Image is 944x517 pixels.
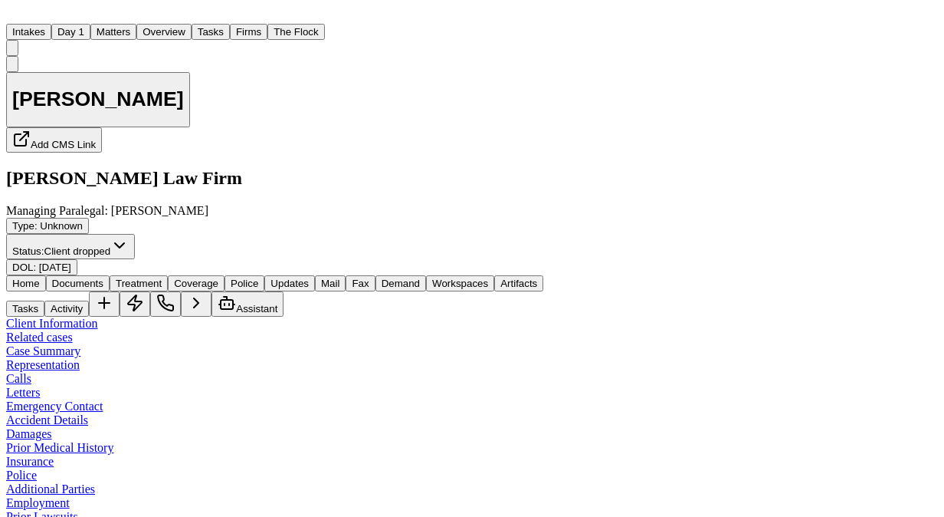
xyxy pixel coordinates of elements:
button: Matters [90,24,136,40]
span: Coverage [174,278,218,289]
button: Tasks [192,24,230,40]
button: Edit DOL: 2025-09-22 [6,259,77,275]
a: Firms [230,25,267,38]
img: Finch Logo [6,6,25,21]
span: DOL : [12,262,36,273]
button: Make a Call [150,291,181,317]
span: Police [231,278,258,289]
span: Demand [382,278,420,289]
button: Change status from Client dropped [6,234,135,259]
button: The Flock [267,24,325,40]
button: Activity [44,301,89,317]
button: Overview [136,24,192,40]
button: Edit matter name [6,72,190,128]
a: Additional Parties [6,482,95,496]
button: Add Task [89,291,120,317]
span: Workspaces [432,278,488,289]
a: Representation [6,358,80,371]
a: The Flock [267,25,325,38]
button: Intakes [6,24,51,40]
span: Home [12,278,40,289]
span: Artifacts [500,278,537,289]
button: Tasks [6,301,44,317]
span: Treatment [116,278,162,289]
h2: [PERSON_NAME] Law Firm [6,168,938,189]
a: Damages [6,427,52,440]
span: Status: [12,245,44,257]
button: Add CMS Link [6,127,102,153]
button: Create Immediate Task [120,291,150,317]
span: Documents [52,278,103,289]
span: Managing Paralegal: [6,204,108,217]
a: Day 1 [51,25,90,38]
span: [DATE] [39,262,71,273]
a: Matters [90,25,136,38]
a: Client Information [6,317,98,330]
a: Accident Details [6,413,88,426]
a: Letters [6,386,40,399]
span: Unknown [40,220,83,232]
button: Copy Matter ID [6,56,18,72]
a: Case Summary [6,344,80,357]
button: Day 1 [51,24,90,40]
a: Home [6,10,25,23]
button: Assistant [211,291,284,317]
span: Assistant [236,303,277,314]
a: Emergency Contact [6,400,103,413]
span: Mail [321,278,339,289]
a: Overview [136,25,192,38]
span: Add CMS Link [31,139,96,150]
a: Police [6,469,37,482]
span: Updates [270,278,309,289]
a: Intakes [6,25,51,38]
a: Prior Medical History [6,441,113,454]
a: Calls [6,372,31,385]
h1: [PERSON_NAME] [12,87,184,111]
button: Firms [230,24,267,40]
a: Insurance [6,455,54,468]
span: Fax [352,278,369,289]
span: Client dropped [44,245,111,257]
a: Tasks [192,25,230,38]
span: Type : [12,220,38,232]
span: [PERSON_NAME] [111,204,208,217]
button: Edit Type: Unknown [6,218,89,234]
a: Employment [6,496,70,509]
a: Related cases [6,331,73,344]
